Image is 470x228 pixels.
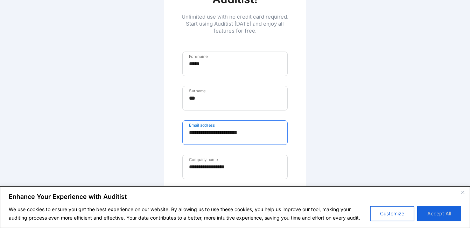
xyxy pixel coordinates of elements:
p: Enhance Your Experience with Auditist [9,193,461,201]
img: Close [461,191,464,194]
p: Unlimited use with no credit card required. Start using Auditist [DATE] and enjoy all features fo... [176,13,294,34]
p: We use cookies to ensure you get the best experience on our website. By allowing us to use these ... [9,205,365,222]
button: Customize [370,206,414,221]
button: Close [458,188,467,196]
button: Accept All [417,206,461,221]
